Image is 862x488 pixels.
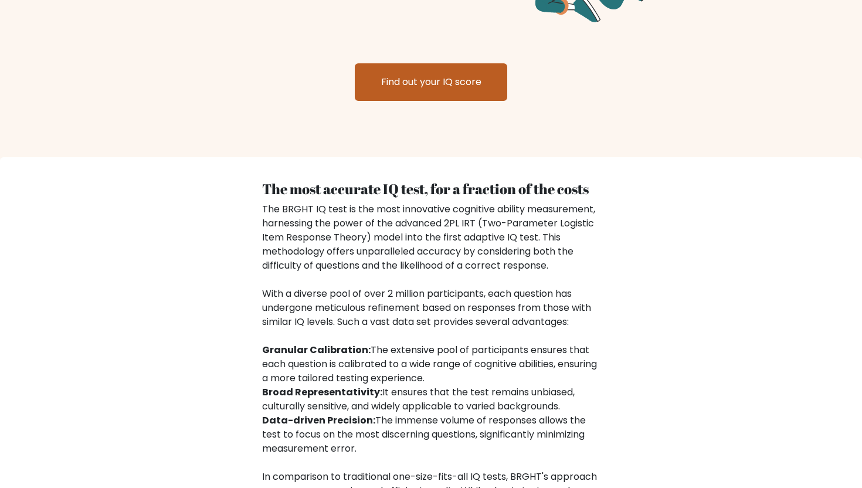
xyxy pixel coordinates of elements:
b: Granular Calibration: [262,343,371,357]
b: Broad Representativity: [262,385,382,399]
a: Find out your IQ score [355,63,507,101]
h4: The most accurate IQ test, for a fraction of the costs [262,181,600,198]
b: Data-driven Precision: [262,414,375,427]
